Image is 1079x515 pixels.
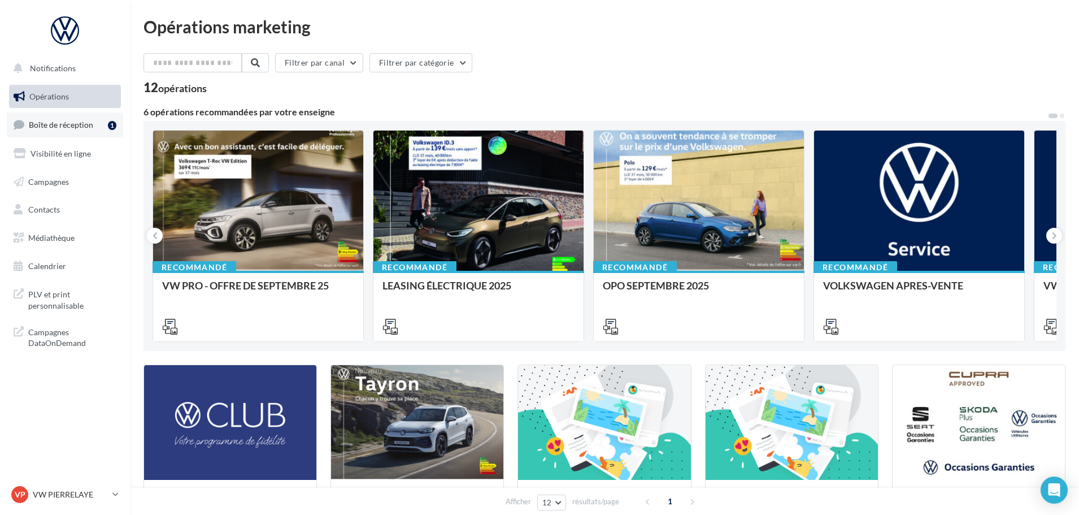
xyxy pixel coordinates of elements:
span: Boîte de réception [29,120,93,129]
div: Recommandé [593,261,677,274]
div: Recommandé [373,261,456,274]
span: Afficher [506,496,531,507]
a: Visibilité en ligne [7,142,123,166]
a: PLV et print personnalisable [7,282,123,315]
div: VOLKSWAGEN APRES-VENTE [823,280,1015,302]
div: VW PRO - OFFRE DE SEPTEMBRE 25 [162,280,354,302]
p: VW PIERRELAYE [33,489,108,500]
div: 1 [108,121,116,130]
div: 6 opérations recommandées par votre enseigne [143,107,1047,116]
span: Médiathèque [28,233,75,243]
span: Campagnes [28,176,69,186]
button: Filtrer par canal [275,53,363,72]
span: Campagnes DataOnDemand [28,324,116,349]
span: Opérations [29,92,69,101]
span: Calendrier [28,261,66,271]
div: opérations [158,83,207,93]
div: Recommandé [153,261,236,274]
span: Contacts [28,205,60,214]
button: Notifications [7,57,119,80]
a: Campagnes [7,170,123,194]
div: Open Intercom Messenger [1041,477,1068,504]
span: PLV et print personnalisable [28,287,116,311]
div: Opérations marketing [143,18,1065,35]
span: Notifications [30,63,76,73]
div: 12 [143,81,207,94]
div: OPO SEPTEMBRE 2025 [603,280,795,302]
a: Opérations [7,85,123,109]
button: Filtrer par catégorie [369,53,472,72]
a: Calendrier [7,254,123,278]
a: Campagnes DataOnDemand [7,320,123,353]
span: 12 [542,498,552,507]
span: résultats/page [572,496,619,507]
a: VP VW PIERRELAYE [9,484,121,505]
span: 1 [661,492,679,510]
div: Recommandé [813,261,897,274]
span: Visibilité en ligne [31,149,91,158]
div: LEASING ÉLECTRIQUE 2025 [382,280,575,302]
span: VP [15,489,25,500]
a: Médiathèque [7,226,123,250]
button: 12 [537,495,566,510]
a: Contacts [7,198,123,222]
a: Boîte de réception1 [7,112,123,137]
